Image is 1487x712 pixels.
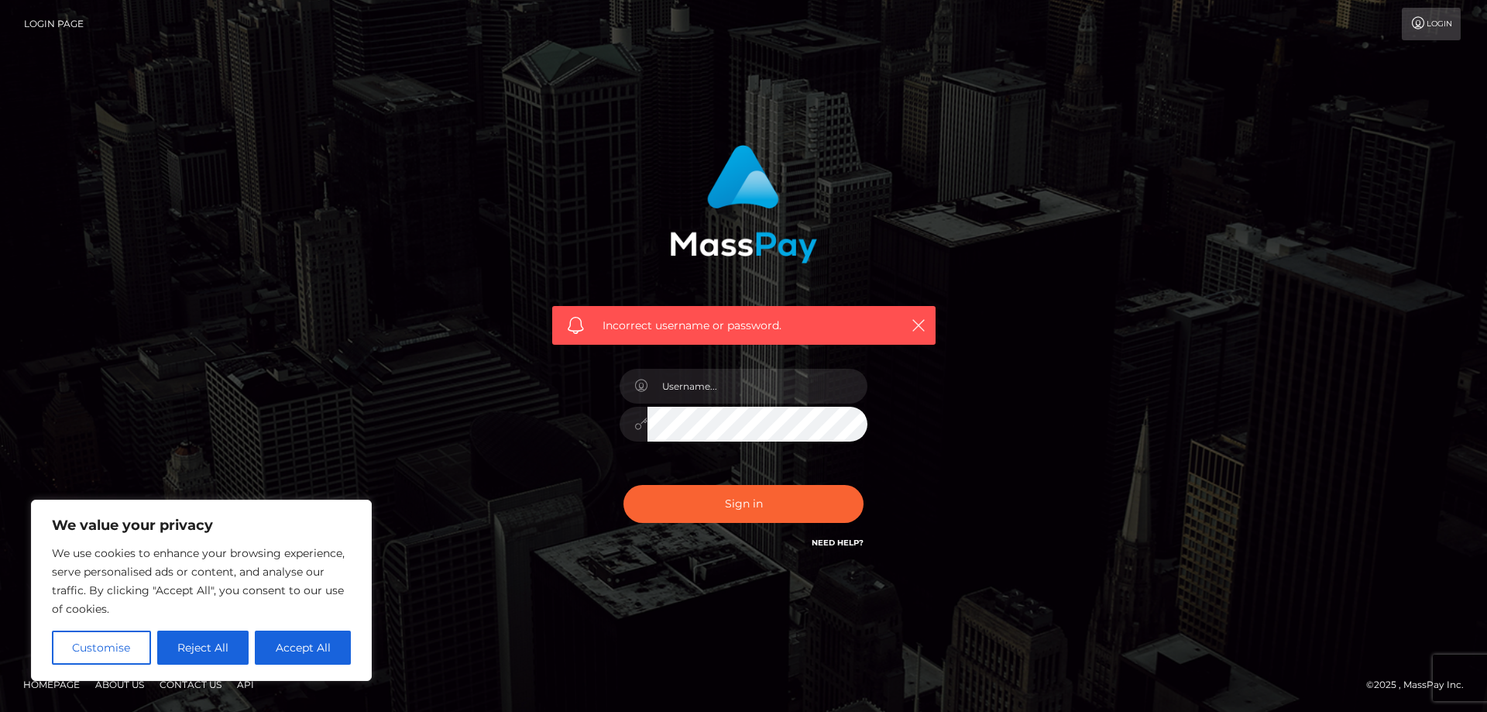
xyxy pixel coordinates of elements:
a: Homepage [17,672,86,697]
a: Need Help? [812,538,864,548]
a: Login [1402,8,1461,40]
span: Incorrect username or password. [603,318,885,334]
a: Contact Us [153,672,228,697]
img: MassPay Login [670,145,817,263]
a: Login Page [24,8,84,40]
button: Sign in [623,485,864,523]
div: © 2025 , MassPay Inc. [1366,676,1475,693]
p: We use cookies to enhance your browsing experience, serve personalised ads or content, and analys... [52,544,351,618]
button: Reject All [157,631,249,665]
input: Username... [647,369,867,404]
p: We value your privacy [52,516,351,535]
div: We value your privacy [31,500,372,681]
button: Accept All [255,631,351,665]
a: API [231,672,260,697]
button: Customise [52,631,151,665]
a: About Us [89,672,150,697]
